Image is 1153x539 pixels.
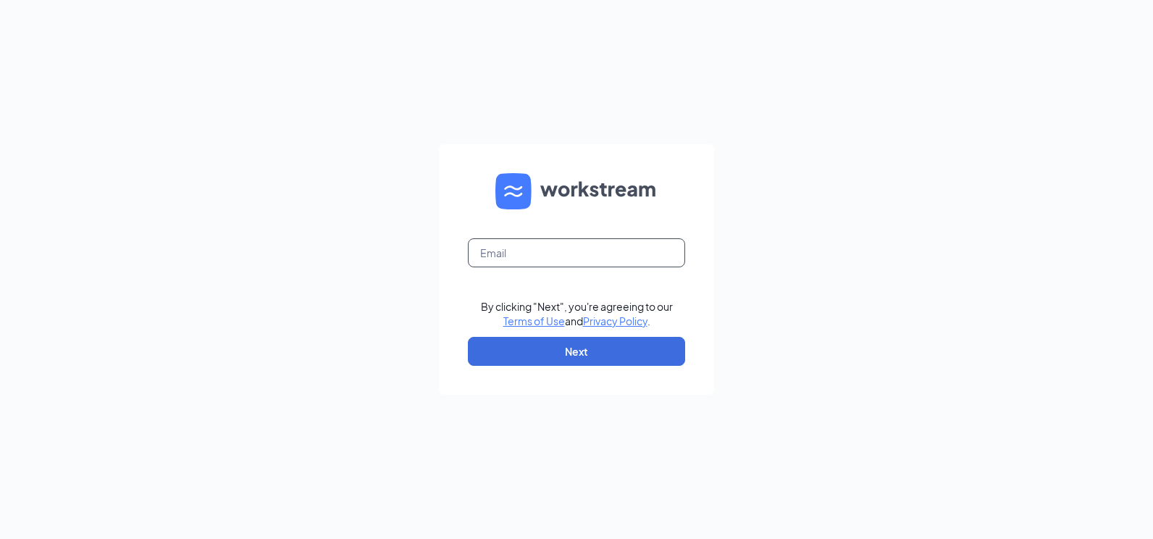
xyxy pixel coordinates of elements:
button: Next [468,337,685,366]
div: By clicking "Next", you're agreeing to our and . [481,299,673,328]
img: WS logo and Workstream text [495,173,658,209]
a: Privacy Policy [583,314,647,327]
a: Terms of Use [503,314,565,327]
input: Email [468,238,685,267]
